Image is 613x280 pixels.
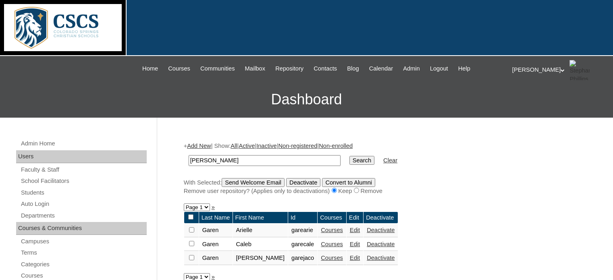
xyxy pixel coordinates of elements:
[310,64,341,73] a: Contacts
[212,274,215,280] a: »
[367,227,395,233] a: Deactivate
[245,64,266,73] span: Mailbox
[164,64,194,73] a: Courses
[20,248,147,258] a: Terms
[458,64,470,73] span: Help
[256,143,277,149] a: Inactive
[20,236,147,247] a: Campuses
[321,255,343,261] a: Courses
[271,64,308,73] a: Repository
[314,64,337,73] span: Contacts
[403,64,420,73] span: Admin
[512,60,605,80] div: [PERSON_NAME]
[239,143,255,149] a: Active
[20,188,147,198] a: Students
[288,251,317,265] td: garejaco
[347,212,363,224] td: Edit
[383,157,397,164] a: Clear
[288,212,317,224] td: Id
[233,224,288,237] td: Arielle
[199,238,233,251] td: Garen
[4,81,609,118] h3: Dashboard
[142,64,158,73] span: Home
[365,64,397,73] a: Calendar
[16,150,147,163] div: Users
[138,64,162,73] a: Home
[20,199,147,209] a: Auto Login
[288,238,317,251] td: garecale
[569,60,590,80] img: Stephanie Phillips
[367,255,395,261] a: Deactivate
[184,142,583,195] div: + | Show: | | | |
[233,251,288,265] td: [PERSON_NAME]
[231,143,237,149] a: All
[199,224,233,237] td: Garen
[16,222,147,235] div: Courses & Communities
[212,204,215,210] a: »
[184,187,583,195] div: Remove user repository? (Applies only to deactivations) Keep Remove
[4,4,122,51] img: logo-white.png
[367,241,395,247] a: Deactivate
[364,212,398,224] td: Deactivate
[350,227,360,233] a: Edit
[318,212,346,224] td: Courses
[184,178,583,195] div: With Selected:
[20,139,147,149] a: Admin Home
[200,64,235,73] span: Communities
[454,64,474,73] a: Help
[347,64,359,73] span: Blog
[222,178,285,187] input: Send Welcome Email
[349,156,374,165] input: Search
[278,143,317,149] a: Non-registered
[286,178,320,187] input: Deactivate
[319,143,353,149] a: Non-enrolled
[199,251,233,265] td: Garen
[20,259,147,270] a: Categories
[20,176,147,186] a: School Facilitators
[20,165,147,175] a: Faculty & Staff
[343,64,363,73] a: Blog
[20,211,147,221] a: Departments
[199,212,233,224] td: Last Name
[275,64,303,73] span: Repository
[288,224,317,237] td: garearie
[399,64,424,73] a: Admin
[322,178,375,187] input: Convert to Alumni
[369,64,393,73] span: Calendar
[321,241,343,247] a: Courses
[233,238,288,251] td: Caleb
[189,155,341,166] input: Search
[350,255,360,261] a: Edit
[350,241,360,247] a: Edit
[430,64,448,73] span: Logout
[426,64,452,73] a: Logout
[187,143,211,149] a: Add New
[168,64,190,73] span: Courses
[241,64,270,73] a: Mailbox
[196,64,239,73] a: Communities
[321,227,343,233] a: Courses
[233,212,288,224] td: First Name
